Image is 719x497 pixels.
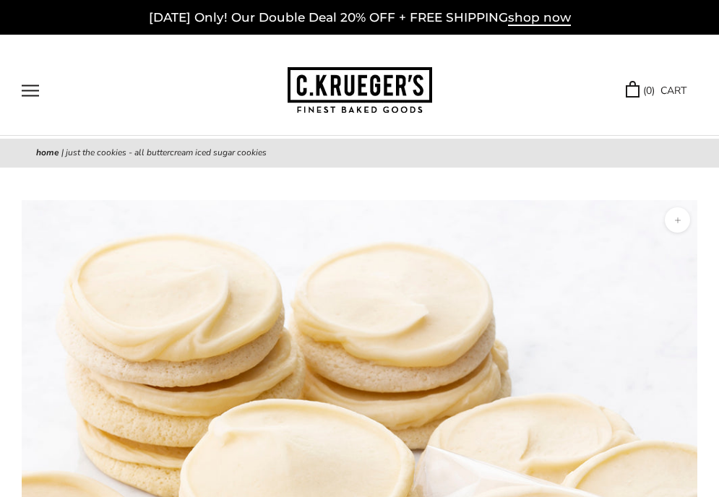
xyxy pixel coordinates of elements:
a: (0) CART [626,82,686,99]
a: Home [36,147,59,158]
span: Just The Cookies - All Buttercream Iced Sugar Cookies [66,147,267,158]
button: Zoom [665,207,690,233]
a: [DATE] Only! Our Double Deal 20% OFF + FREE SHIPPINGshop now [149,10,571,26]
span: | [61,147,64,158]
span: shop now [508,10,571,26]
nav: breadcrumbs [36,146,683,160]
button: Open navigation [22,85,39,97]
img: C.KRUEGER'S [288,67,432,114]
